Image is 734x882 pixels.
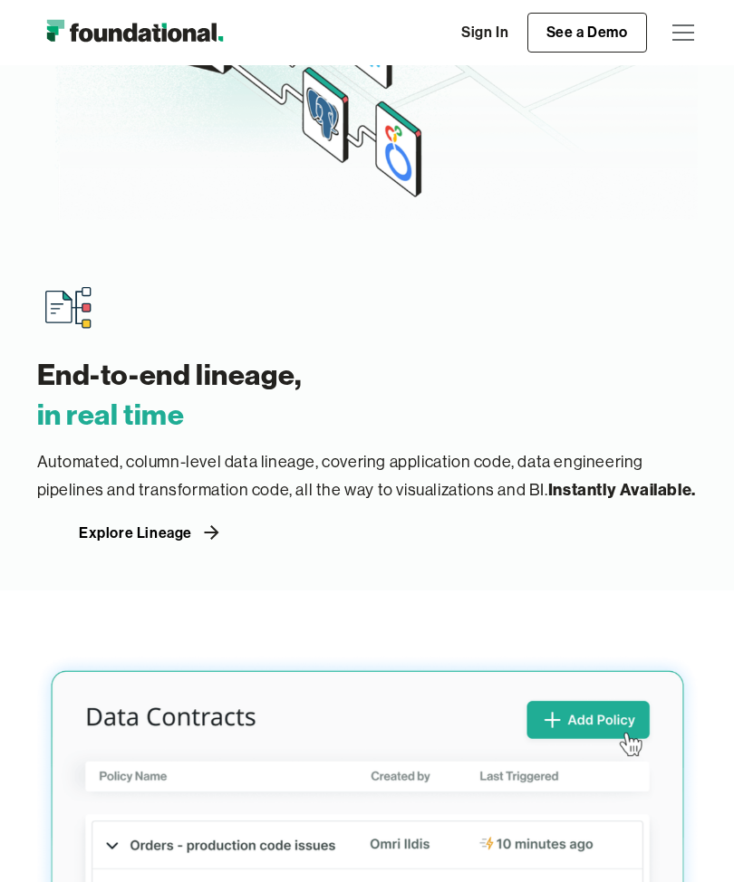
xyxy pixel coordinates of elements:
[527,13,647,53] a: See a Demo
[548,479,696,500] strong: Instantly Available.
[37,354,698,436] h3: End-to-end lineage, ‍
[408,672,734,882] iframe: Chat Widget
[37,449,698,503] p: Automated, column-level data lineage, covering application code, data engineering pipelines and t...
[79,525,192,540] div: Explore Lineage
[662,11,698,54] div: menu
[37,396,185,432] span: in real time
[37,518,264,547] a: Explore Lineage
[443,14,526,52] a: Sign In
[37,14,232,51] a: home
[39,278,97,336] img: Lineage Icon
[37,14,232,51] img: Foundational Logo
